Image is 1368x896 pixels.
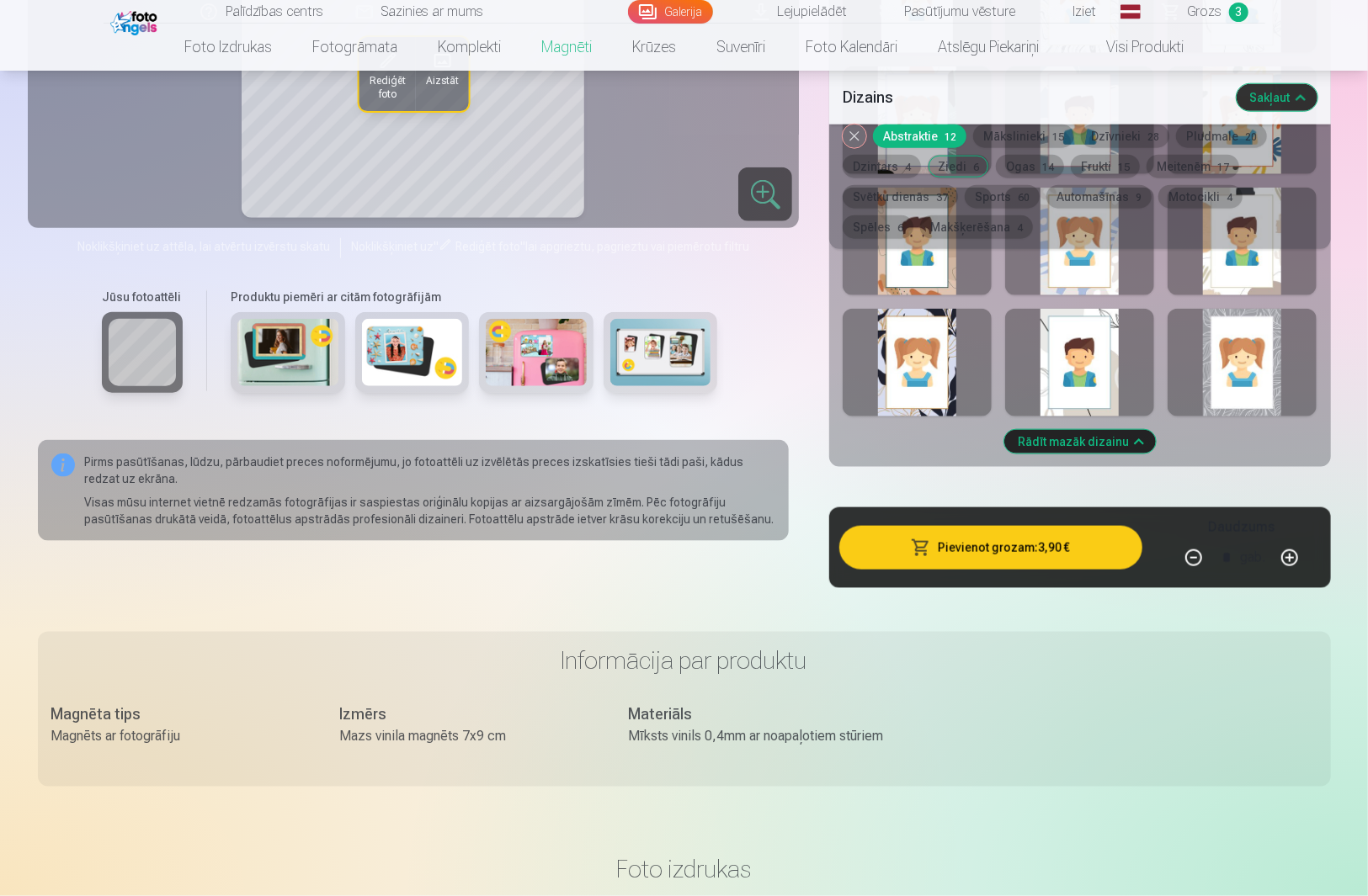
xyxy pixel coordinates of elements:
[425,74,458,87] span: Aizstāt
[1017,222,1023,234] span: 4
[434,240,439,253] span: "
[1071,155,1140,178] button: Frukti15
[1147,131,1159,143] span: 28
[839,526,1142,570] button: Pievienot grozam:3,90 €
[1052,131,1064,143] span: 15
[51,645,1317,676] h3: Informācija par produktu
[1004,430,1156,453] button: Rādīt mazāk dizainu
[51,702,306,726] div: Magnēta tips
[520,240,525,253] span: "
[1042,162,1054,173] span: 14
[1208,517,1275,538] h5: Daudzums
[1229,3,1248,22] span: 3
[525,240,749,253] span: lai apgrieztu, pagrieztu vai piemērotu filtru
[629,726,884,746] div: Mīksts vinils 0,4mm ar noapaļotiem stūriem
[1241,538,1266,578] div: gab.
[51,854,1317,884] h3: Foto izdrukas
[843,215,913,239] button: Spēles6
[696,24,785,71] a: Suvenīri
[1018,192,1030,204] span: 60
[369,74,405,101] span: Rediģēt foto
[418,24,521,71] a: Komplekti
[164,24,292,71] a: Foto izdrukas
[1147,155,1239,178] button: Meitenēm17
[1081,125,1169,148] button: Dzīvnieki28
[415,37,468,111] button: Aizstāt
[85,494,776,528] p: Visas mūsu internet vietnē redzamās fotogrāfijas ir saspiestas oriģinālu kopijas ar aizsargājošām...
[51,726,306,746] div: Magnēts ar fotogrāfiju
[1158,185,1243,209] button: Motocikli4
[905,162,911,173] span: 4
[918,24,1059,71] a: Atslēgu piekariņi
[1245,131,1257,143] span: 20
[110,7,162,35] img: /fa1
[843,185,958,209] button: Svētku dienās37
[996,155,1064,178] button: Ogas14
[1046,185,1152,209] button: Automašīnas9
[521,24,612,71] a: Magnēti
[77,238,330,255] span: Noklikšķiniet uz attēla, lai atvērtu izvērstu skatu
[1176,125,1267,148] button: Pludmale20
[359,37,415,111] button: Rediģēt foto
[973,162,979,173] span: 6
[1217,162,1229,173] span: 17
[785,24,918,71] a: Foto kalendāri
[945,131,956,143] span: 12
[1237,84,1317,111] button: Sakļaut
[928,155,989,178] button: Ziedi6
[1136,192,1142,204] span: 9
[843,86,1222,109] h5: Dizains
[351,240,434,253] span: Noklikšķiniet uz
[85,453,776,487] p: Pirms pasūtīšanas, lūdzu, pārbaudiet preces noformējumu, jo fotoattēli uz izvēlētās preces izskat...
[973,125,1074,148] button: Mākslinieki15
[102,289,183,305] h6: Jūsu fotoattēli
[1188,2,1222,22] span: Grozs
[843,155,921,178] button: Dzintars4
[936,192,948,204] span: 37
[340,702,595,726] div: Izmērs
[340,726,595,746] div: Mazs vinila magnēts 7x9 cm
[920,215,1033,239] button: Makšķerēšana4
[224,289,724,305] h6: Produktu piemēri ar citām fotogrāfijām
[1118,162,1130,173] span: 15
[629,702,884,726] div: Materiāls
[873,125,966,148] button: Abstraktie12
[455,240,520,253] span: Rediģēt foto
[897,222,903,234] span: 6
[292,24,418,71] a: Fotogrāmata
[612,24,696,71] a: Krūzes
[965,185,1040,209] button: Sports60
[1059,24,1204,71] a: Visi produkti
[1227,192,1232,204] span: 4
